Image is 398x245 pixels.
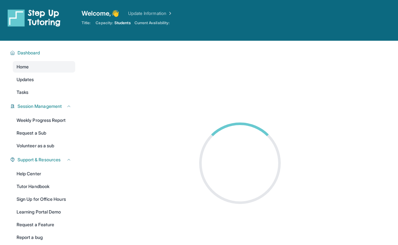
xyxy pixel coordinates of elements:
a: Tutor Handbook [13,181,75,192]
span: Dashboard [18,50,40,56]
span: Title: [82,20,90,25]
span: Session Management [18,103,62,109]
a: Sign Up for Office Hours [13,193,75,205]
a: Report a bug [13,232,75,243]
span: Updates [17,76,34,83]
a: Request a Sub [13,127,75,139]
a: Volunteer as a sub [13,140,75,151]
button: Support & Resources [15,157,71,163]
span: Students [114,20,131,25]
span: Current Availability: [134,20,170,25]
span: Welcome, 👋 [82,9,119,18]
a: Home [13,61,75,73]
a: Weekly Progress Report [13,115,75,126]
button: Dashboard [15,50,71,56]
button: Session Management [15,103,71,109]
a: Updates [13,74,75,85]
span: Support & Resources [18,157,61,163]
a: Help Center [13,168,75,179]
span: Capacity: [96,20,113,25]
span: Home [17,64,29,70]
a: Update Information [128,10,173,17]
span: Tasks [17,89,28,95]
img: logo [8,9,61,27]
a: Request a Feature [13,219,75,230]
img: Chevron Right [166,10,173,17]
a: Tasks [13,87,75,98]
a: Learning Portal Demo [13,206,75,218]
